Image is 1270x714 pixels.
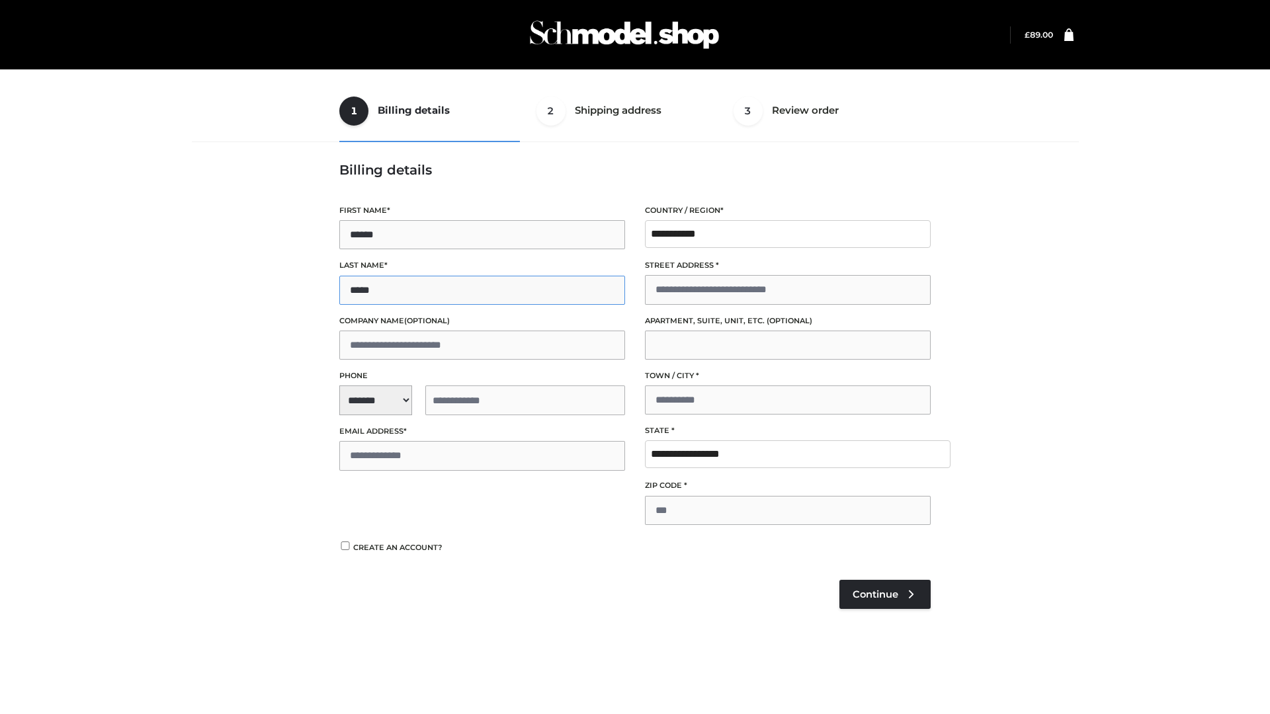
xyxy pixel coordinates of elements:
span: £ [1025,30,1030,40]
h3: Billing details [339,162,931,178]
label: First name [339,204,625,217]
label: Last name [339,259,625,272]
span: Continue [853,588,898,600]
input: Create an account? [339,541,351,550]
label: ZIP Code [645,479,931,492]
label: Street address [645,259,931,272]
span: (optional) [404,316,450,325]
label: Phone [339,370,625,382]
label: Apartment, suite, unit, etc. [645,315,931,327]
span: (optional) [767,316,812,325]
label: Country / Region [645,204,931,217]
a: £89.00 [1025,30,1053,40]
a: Continue [839,580,931,609]
img: Schmodel Admin 964 [525,9,724,61]
label: Email address [339,425,625,438]
label: State [645,424,931,437]
label: Town / City [645,370,931,382]
label: Company name [339,315,625,327]
bdi: 89.00 [1025,30,1053,40]
span: Create an account? [353,543,443,552]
